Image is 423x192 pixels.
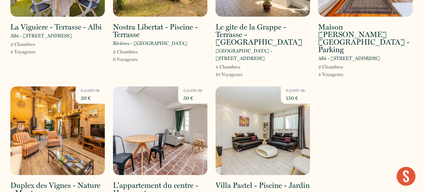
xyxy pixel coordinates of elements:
[10,48,35,56] p: 4 Voyageur
[216,86,310,175] img: rental-image
[113,86,207,175] img: rental-image
[183,94,202,102] p: 50 €
[33,41,35,47] span: s
[341,64,343,70] span: s
[318,55,380,62] p: Albi - [STREET_ADDRESS]
[341,72,343,77] span: s
[216,23,310,46] h2: Le gite de la Grappe - Terrasse - [GEOGRAPHIC_DATA]
[113,40,187,47] p: Rivières - [GEOGRAPHIC_DATA]
[216,182,310,189] h2: Villa Pastel - Piscine - Jardin
[136,57,138,62] span: s
[216,71,243,78] p: 10 Voyageur
[318,63,343,71] p: 2 Chambre
[397,167,415,186] div: Ouvrir le chat
[318,23,413,53] h2: Maison [PERSON_NAME][GEOGRAPHIC_DATA] - Parking
[113,48,138,56] p: 2 Chambre
[286,94,305,102] p: 150 €
[34,49,35,55] span: s
[183,88,202,94] p: à partir de
[216,63,243,71] p: 4 Chambre
[10,23,102,31] h2: La Viguiere - Terrasse - Albi
[216,47,310,62] p: [GEOGRAPHIC_DATA] - [STREET_ADDRESS]
[136,49,138,55] span: s
[241,72,243,77] span: s
[113,56,138,63] p: 6 Voyageur
[113,23,207,38] h2: Nostra Libertat - Piscine - Terrasse
[318,71,343,78] p: 4 Voyageur
[10,32,72,40] p: Albi - [STREET_ADDRESS]
[286,88,305,94] p: à partir de
[81,94,100,102] p: 50 €
[238,64,240,70] span: s
[10,41,35,48] p: 2 Chambre
[10,86,105,175] img: rental-image
[81,88,100,94] p: à partir de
